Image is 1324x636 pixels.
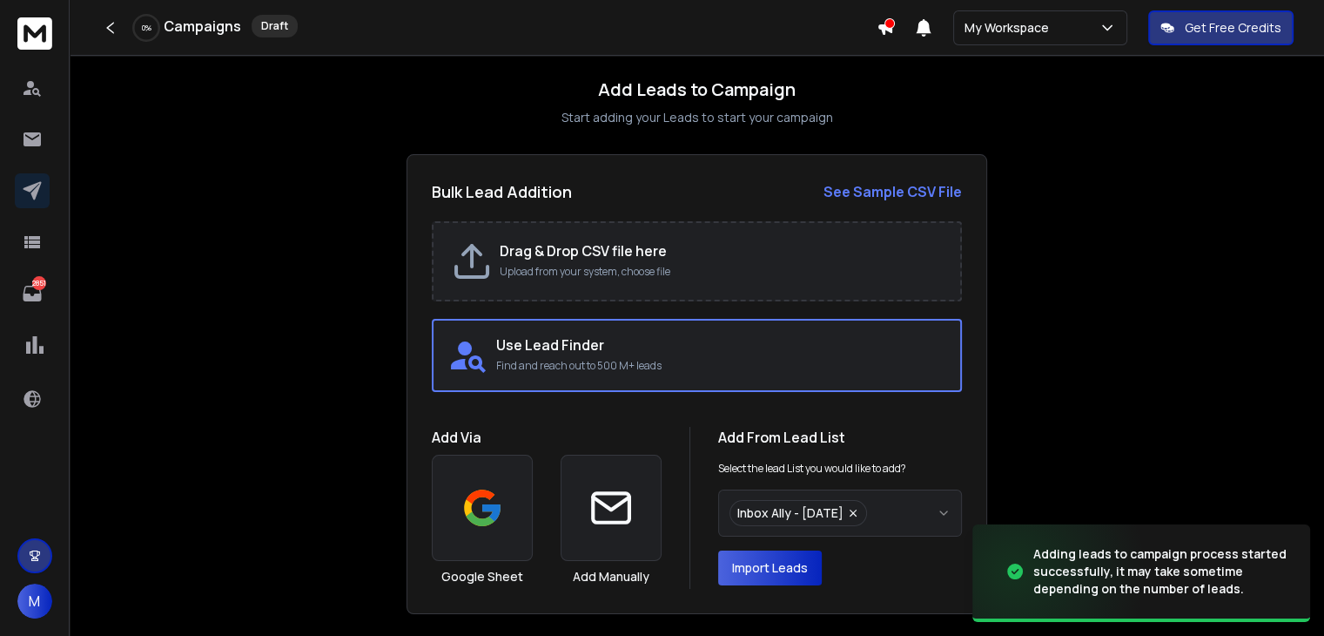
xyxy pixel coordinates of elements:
[1185,19,1281,37] p: Get Free Credits
[964,19,1056,37] p: My Workspace
[573,568,649,585] h3: Add Manually
[1033,545,1289,598] div: Adding leads to campaign process started successfully, it may take sometime depending on the numb...
[500,265,943,279] p: Upload from your system, choose file
[17,584,52,619] button: M
[252,15,298,37] div: Draft
[823,182,962,201] strong: See Sample CSV File
[496,359,946,373] p: Find and reach out to 500 M+ leads
[718,551,822,585] button: Import Leads
[142,23,151,33] p: 0 %
[1148,10,1294,45] button: Get Free Credits
[561,109,833,126] p: Start adding your Leads to start your campaign
[823,181,962,202] a: See Sample CSV File
[432,427,662,448] h1: Add Via
[441,568,523,585] h3: Google Sheet
[496,335,946,355] h2: Use Lead Finder
[718,462,906,476] p: Select the lead List you would like to add?
[164,16,241,37] h1: Campaigns
[32,276,46,290] p: 2851
[598,78,796,102] h1: Add Leads to Campaign
[500,240,943,261] h2: Drag & Drop CSV file here
[15,276,50,311] a: 2851
[432,179,572,204] h2: Bulk Lead Addition
[718,427,962,448] h1: Add From Lead List
[737,504,843,522] span: Inbox Ally - [DATE]
[972,520,1146,624] img: image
